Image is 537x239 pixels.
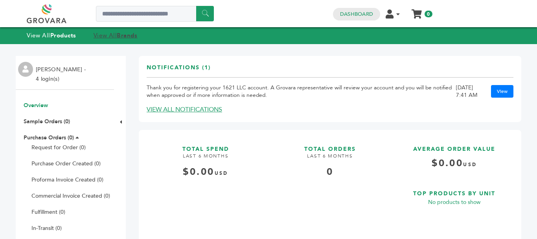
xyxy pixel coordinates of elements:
input: Search a product or brand... [96,6,214,22]
a: AVERAGE ORDER VALUE $0.00USD [395,138,513,176]
a: Request for Order (0) [31,144,86,151]
h4: LAST 6 MONTHS [271,153,389,165]
a: Purchase Orders (0) [24,134,74,141]
strong: Products [50,31,76,39]
div: 0 [271,165,389,179]
a: Overview [24,102,48,109]
a: View AllProducts [27,31,76,39]
a: Sample Orders (0) [24,118,70,125]
h3: TOP PRODUCTS BY UNIT [395,182,513,198]
a: VIEW ALL NOTIFICATIONS [147,105,222,114]
strong: Brands [117,31,137,39]
a: Commercial Invoice Created (0) [31,192,110,200]
span: USD [463,161,477,168]
a: View [491,85,513,98]
td: Thank you for registering your 1621 LLC account. A Grovara representative will review your accoun... [147,78,456,106]
h3: TOTAL SPEND [147,138,265,153]
a: Proforma Invoice Created (0) [31,176,103,183]
h3: Notifications (1) [147,64,211,78]
li: [PERSON_NAME] - 4 login(s) [36,65,88,84]
a: Purchase Order Created (0) [31,160,101,167]
h3: AVERAGE ORDER VALUE [395,138,513,153]
div: [DATE] 7:41 AM [456,84,483,99]
a: Dashboard [340,11,373,18]
a: In-Transit (0) [31,224,62,232]
a: View AllBrands [94,31,138,39]
h4: LAST 6 MONTHS [147,153,265,165]
img: profile.png [18,62,33,77]
span: USD [215,170,228,176]
span: 0 [425,11,432,17]
p: No products to show [395,198,513,207]
a: My Cart [412,7,421,15]
h3: TOTAL ORDERS [271,138,389,153]
a: Fulfillment (0) [31,208,65,216]
h4: $0.00 [395,157,513,176]
div: $0.00 [147,165,265,179]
